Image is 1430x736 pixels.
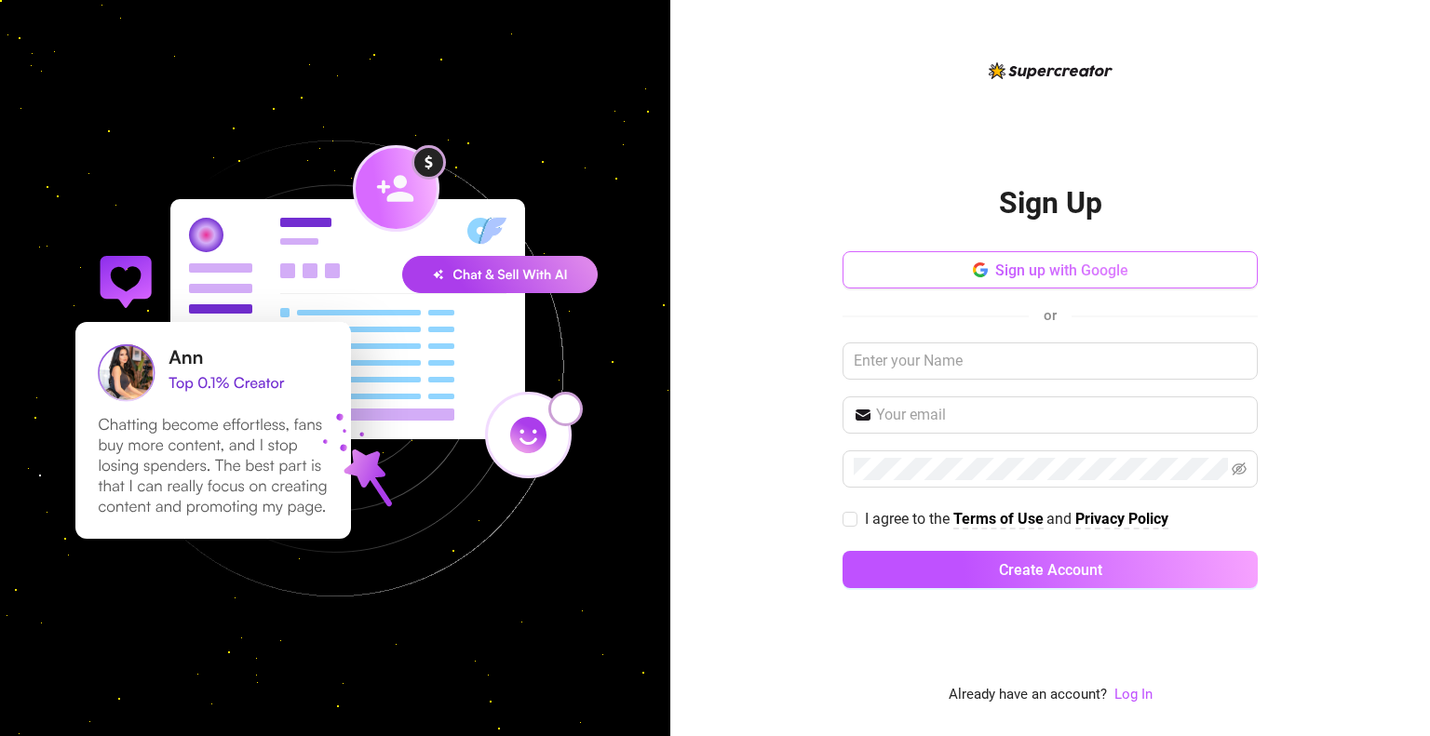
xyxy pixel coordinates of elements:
span: I agree to the [865,510,953,528]
span: Already have an account? [949,684,1107,706]
a: Terms of Use [953,510,1044,529]
img: signup-background-D0MIrEPF.svg [13,47,657,690]
a: Log In [1114,684,1153,706]
img: logo-BBDzfeDw.svg [989,62,1113,79]
span: Sign up with Google [995,261,1128,279]
button: Sign up with Google [843,251,1258,288]
h2: Sign Up [999,184,1102,222]
a: Privacy Policy [1075,510,1168,529]
span: or [1044,307,1057,324]
input: Your email [876,404,1247,426]
button: Create Account [843,551,1258,588]
strong: Terms of Use [953,510,1044,528]
input: Enter your Name [843,342,1258,380]
strong: Privacy Policy [1075,510,1168,528]
span: Create Account [999,561,1102,579]
span: and [1046,510,1075,528]
a: Log In [1114,686,1153,703]
span: eye-invisible [1232,462,1247,476]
